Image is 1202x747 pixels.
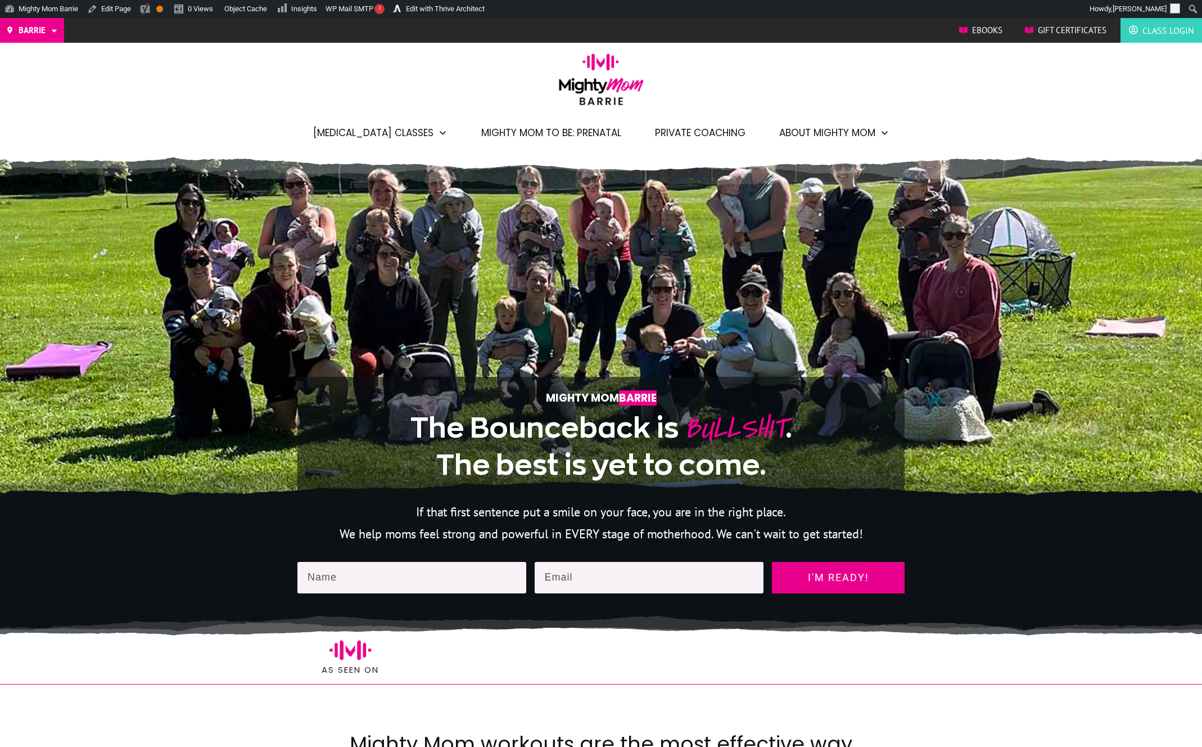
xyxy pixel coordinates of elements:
a: Mighty Mom to Be: Prenatal [481,123,621,142]
p: Mighty Mom [332,389,870,407]
input: Email [535,562,764,593]
img: ico-mighty-mom [412,642,487,680]
span: Barrie [19,22,46,39]
img: ico-mighty-mom [500,651,565,672]
a: [MEDICAL_DATA] Classes [313,123,448,142]
span: We help moms feel strong and powerful in EVERY stage of motherhood. We can't wait to get started! [340,526,863,542]
span: The Bounceback is [410,412,679,443]
span: Gift Certificates [1038,22,1106,39]
h1: . [332,408,870,483]
span: About Mighty Mom [779,123,875,142]
span: I'm ready! [782,572,894,583]
span: [PERSON_NAME] [1113,4,1167,13]
a: Gift Certificates [1025,22,1106,39]
p: As seen on [298,663,403,677]
img: ico-mighty-mom [583,650,650,672]
div: OK [156,6,163,12]
img: mightymom-logo-barrie [553,53,649,113]
img: ico-mighty-mom [666,647,734,676]
img: ico-mighty-mom [762,650,805,673]
a: Barrie [6,22,58,39]
img: ico-mighty-mom [834,629,901,696]
a: I'm ready! [772,562,905,593]
a: Private Coaching [655,123,745,142]
img: ico-mighty-mom [329,629,372,671]
input: Name [297,562,526,593]
span: The best is yet to come. [436,449,766,480]
span: [MEDICAL_DATA] Classes [313,123,433,142]
span: Ebooks [972,22,1002,39]
span: BULLSHIT [684,407,785,449]
a: Ebooks [959,22,1002,39]
span: Class Login [1142,21,1194,39]
span: ! [374,4,385,14]
span: If that first sentence put a smile on your face, you are in the right place. [416,504,786,520]
a: About Mighty Mom [779,123,889,142]
a: Class Login [1129,21,1194,39]
span: Barrie [619,390,657,406]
